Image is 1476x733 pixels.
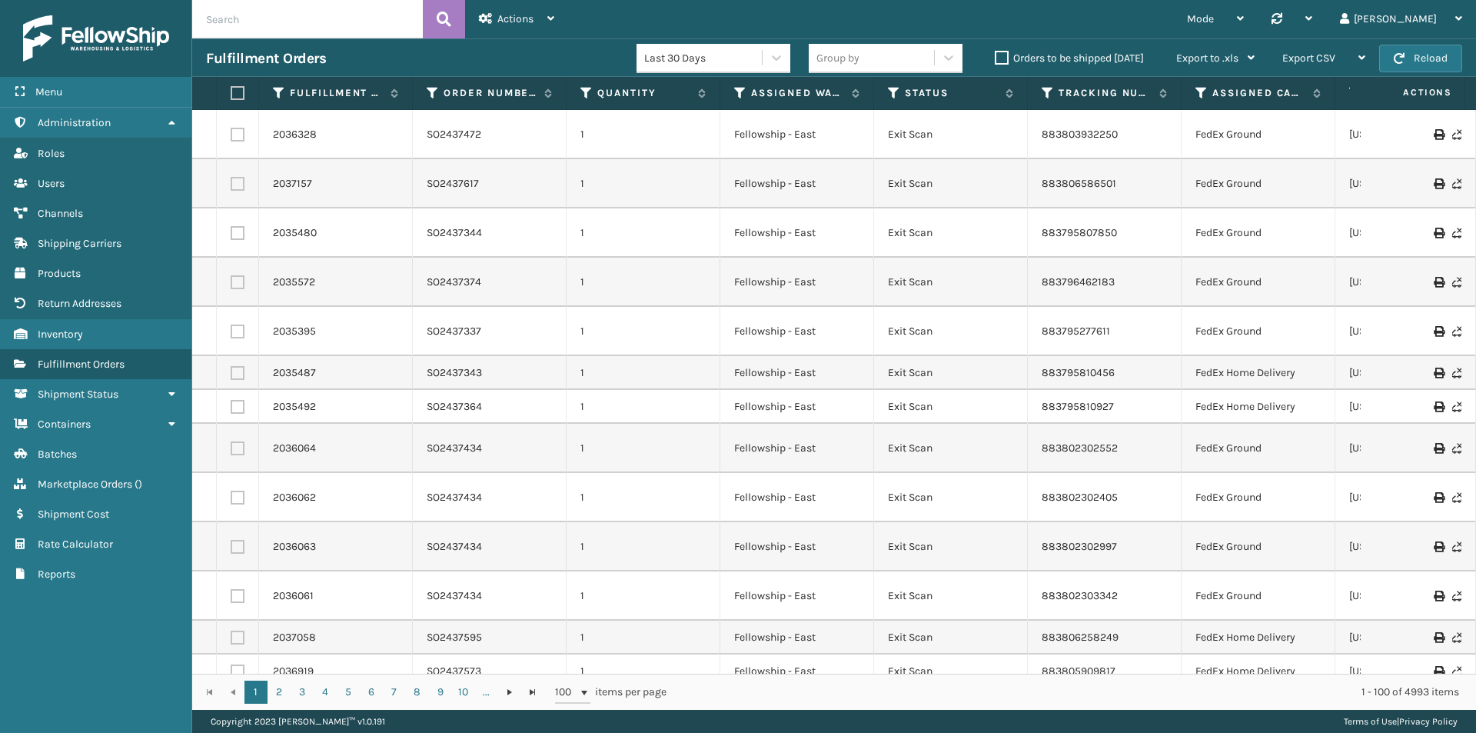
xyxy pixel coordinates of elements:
[135,478,142,491] span: ( )
[688,685,1459,700] div: 1 - 100 of 4993 items
[427,441,482,456] a: SO2437434
[1042,631,1119,644] a: 883806258249
[1042,325,1110,338] a: 883795277611
[429,681,452,704] a: 9
[427,664,481,679] a: SO2437573
[1212,86,1305,100] label: Assigned Carrier Service
[720,473,874,522] td: Fellowship - East
[38,267,81,280] span: Products
[1434,401,1443,412] i: Print Label
[38,328,83,341] span: Inventory
[1452,178,1461,189] i: Never Shipped
[1434,666,1443,677] i: Print Label
[273,490,316,505] a: 2036062
[1182,208,1335,258] td: FedEx Ground
[35,85,62,98] span: Menu
[1042,589,1118,602] a: 883802303342
[38,297,121,310] span: Return Addresses
[38,508,109,521] span: Shipment Cost
[497,12,534,25] span: Actions
[1399,716,1458,727] a: Privacy Policy
[874,655,1028,688] td: Exit Scan
[720,424,874,473] td: Fellowship - East
[874,473,1028,522] td: Exit Scan
[1452,666,1461,677] i: Never Shipped
[427,539,482,555] a: SO2437434
[383,681,406,704] a: 7
[720,522,874,571] td: Fellowship - East
[23,15,169,62] img: logo
[211,710,385,733] p: Copyright 2023 [PERSON_NAME]™ v 1.0.191
[1042,128,1118,141] a: 883803932250
[1434,591,1443,601] i: Print Label
[38,237,121,250] span: Shipping Carriers
[597,86,690,100] label: Quantity
[38,568,75,581] span: Reports
[1434,326,1443,337] i: Print Label
[1452,277,1461,288] i: Never Shipped
[816,50,859,66] div: Group by
[1434,443,1443,454] i: Print Label
[1059,86,1152,100] label: Tracking Number
[567,473,720,522] td: 1
[567,424,720,473] td: 1
[567,208,720,258] td: 1
[1182,307,1335,356] td: FedEx Ground
[1042,441,1118,455] a: 883802302552
[720,110,874,159] td: Fellowship - East
[314,681,337,704] a: 4
[1182,571,1335,621] td: FedEx Ground
[567,356,720,390] td: 1
[244,681,268,704] a: 1
[751,86,844,100] label: Assigned Warehouse
[644,50,763,66] div: Last 30 Days
[1452,632,1461,643] i: Never Shipped
[273,588,314,604] a: 2036061
[567,390,720,424] td: 1
[567,258,720,307] td: 1
[1434,368,1443,378] i: Print Label
[427,176,479,192] a: SO2437617
[38,116,111,129] span: Administration
[567,571,720,621] td: 1
[874,258,1028,307] td: Exit Scan
[1452,129,1461,140] i: Never Shipped
[427,365,482,381] a: SO2437343
[1182,424,1335,473] td: FedEx Ground
[1434,492,1443,503] i: Print Label
[475,681,498,704] a: ...
[995,52,1144,65] label: Orders to be shipped [DATE]
[38,478,132,491] span: Marketplace Orders
[720,571,874,621] td: Fellowship - East
[567,159,720,208] td: 1
[720,208,874,258] td: Fellowship - East
[1452,591,1461,601] i: Never Shipped
[427,588,482,604] a: SO2437434
[555,681,667,704] span: items per page
[268,681,291,704] a: 2
[38,418,91,431] span: Containers
[567,655,720,688] td: 1
[1042,366,1115,379] a: 883795810456
[1344,710,1458,733] div: |
[1182,159,1335,208] td: FedEx Ground
[360,681,383,704] a: 6
[206,49,326,68] h3: Fulfillment Orders
[1434,178,1443,189] i: Print Label
[720,356,874,390] td: Fellowship - East
[273,664,314,679] a: 2036919
[874,356,1028,390] td: Exit Scan
[273,630,316,645] a: 2037058
[874,208,1028,258] td: Exit Scan
[1452,541,1461,552] i: Never Shipped
[567,522,720,571] td: 1
[273,127,317,142] a: 2036328
[874,522,1028,571] td: Exit Scan
[406,681,429,704] a: 8
[1187,12,1214,25] span: Mode
[874,424,1028,473] td: Exit Scan
[1182,258,1335,307] td: FedEx Ground
[720,390,874,424] td: Fellowship - East
[1452,492,1461,503] i: Never Shipped
[427,127,481,142] a: SO2437472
